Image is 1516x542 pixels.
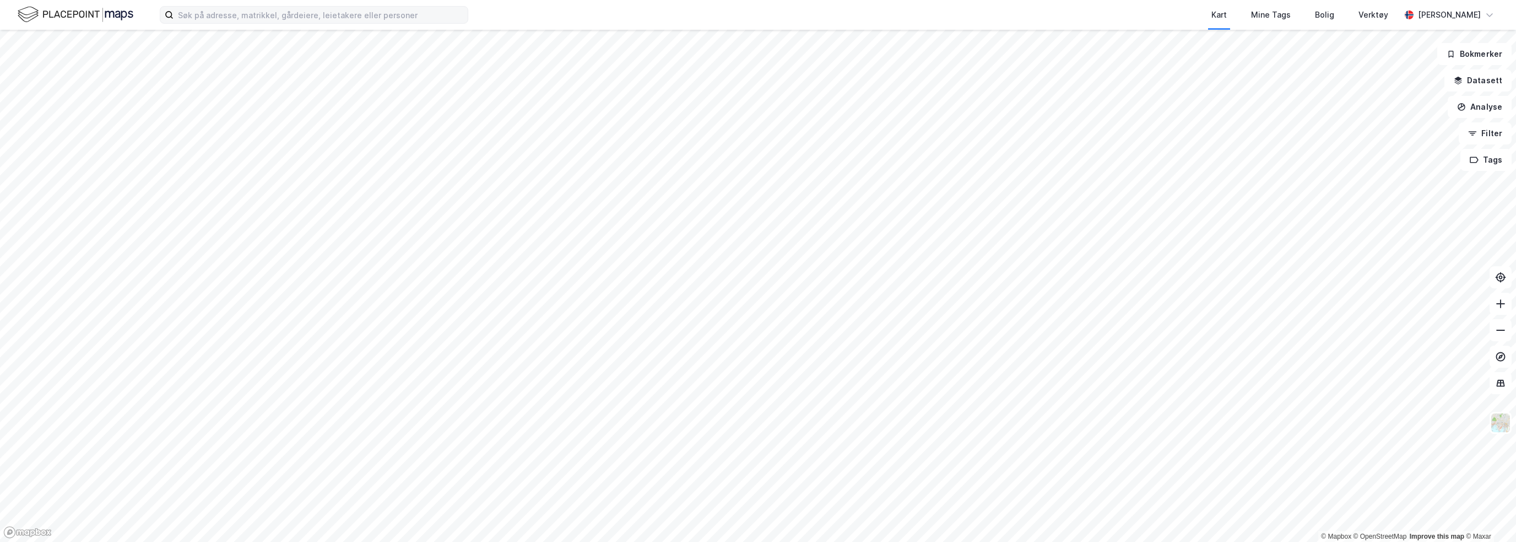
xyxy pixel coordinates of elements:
[1444,69,1512,92] button: Datasett
[3,526,52,539] a: Mapbox homepage
[1437,43,1512,65] button: Bokmerker
[1448,96,1512,118] button: Analyse
[1353,533,1407,540] a: OpenStreetMap
[1490,412,1511,433] img: Z
[1459,122,1512,144] button: Filter
[1321,533,1351,540] a: Mapbox
[1211,8,1227,22] div: Kart
[1461,489,1516,542] iframe: Chat Widget
[1461,489,1516,542] div: Kontrollprogram for chat
[1460,149,1512,171] button: Tags
[1251,8,1291,22] div: Mine Tags
[1410,533,1464,540] a: Improve this map
[18,5,133,24] img: logo.f888ab2527a4732fd821a326f86c7f29.svg
[174,7,468,23] input: Søk på adresse, matrikkel, gårdeiere, leietakere eller personer
[1315,8,1334,22] div: Bolig
[1358,8,1388,22] div: Verktøy
[1418,8,1481,22] div: [PERSON_NAME]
